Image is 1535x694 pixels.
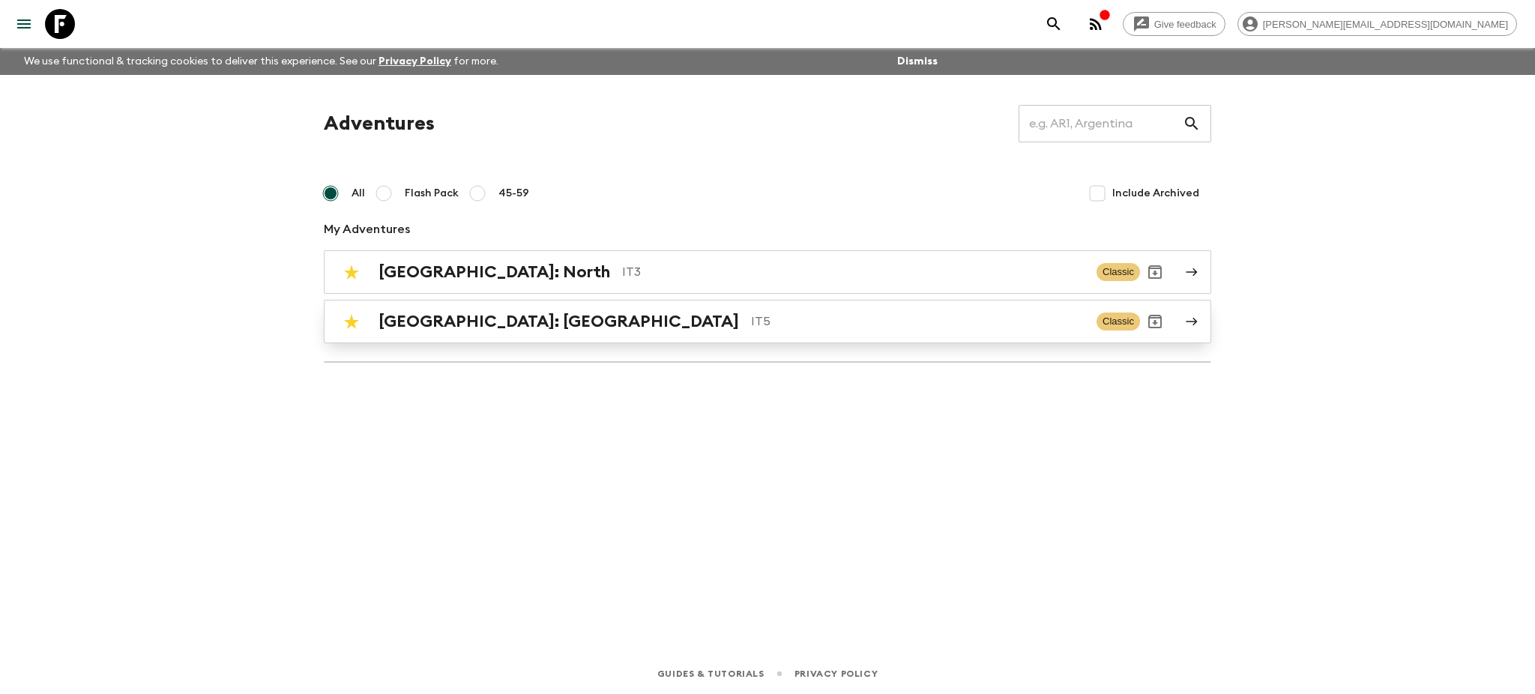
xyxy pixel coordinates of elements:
button: Archive [1140,257,1170,287]
input: e.g. AR1, Argentina [1019,103,1183,145]
p: My Adventures [324,220,1211,238]
a: [GEOGRAPHIC_DATA]: NorthIT3ClassicArchive [324,250,1211,294]
span: Flash Pack [405,186,459,201]
p: IT3 [622,263,1085,281]
p: IT5 [751,313,1085,331]
h2: [GEOGRAPHIC_DATA]: [GEOGRAPHIC_DATA] [379,312,739,331]
span: All [352,186,365,201]
span: 45-59 [498,186,529,201]
a: Privacy Policy [379,56,451,67]
span: Give feedback [1146,19,1225,30]
span: Classic [1097,263,1140,281]
button: Archive [1140,307,1170,337]
p: We use functional & tracking cookies to deliver this experience. See our for more. [18,48,504,75]
a: Give feedback [1123,12,1225,36]
a: Privacy Policy [794,666,878,682]
a: [GEOGRAPHIC_DATA]: [GEOGRAPHIC_DATA]IT5ClassicArchive [324,300,1211,343]
button: search adventures [1039,9,1069,39]
h1: Adventures [324,109,435,139]
div: [PERSON_NAME][EMAIL_ADDRESS][DOMAIN_NAME] [1237,12,1517,36]
h2: [GEOGRAPHIC_DATA]: North [379,262,610,282]
span: [PERSON_NAME][EMAIL_ADDRESS][DOMAIN_NAME] [1255,19,1516,30]
button: menu [9,9,39,39]
span: Classic [1097,313,1140,331]
span: Include Archived [1112,186,1199,201]
button: Dismiss [893,51,941,72]
a: Guides & Tutorials [657,666,765,682]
